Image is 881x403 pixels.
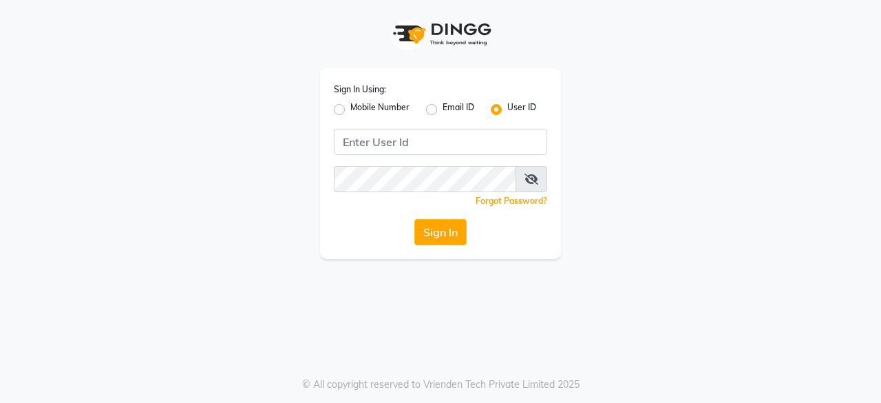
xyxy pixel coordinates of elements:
[385,14,496,54] img: logo1.svg
[507,101,536,118] label: User ID
[350,101,410,118] label: Mobile Number
[443,101,474,118] label: Email ID
[476,196,547,206] a: Forgot Password?
[334,83,386,96] label: Sign In Using:
[334,166,516,192] input: Username
[334,129,547,155] input: Username
[414,219,467,245] button: Sign In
